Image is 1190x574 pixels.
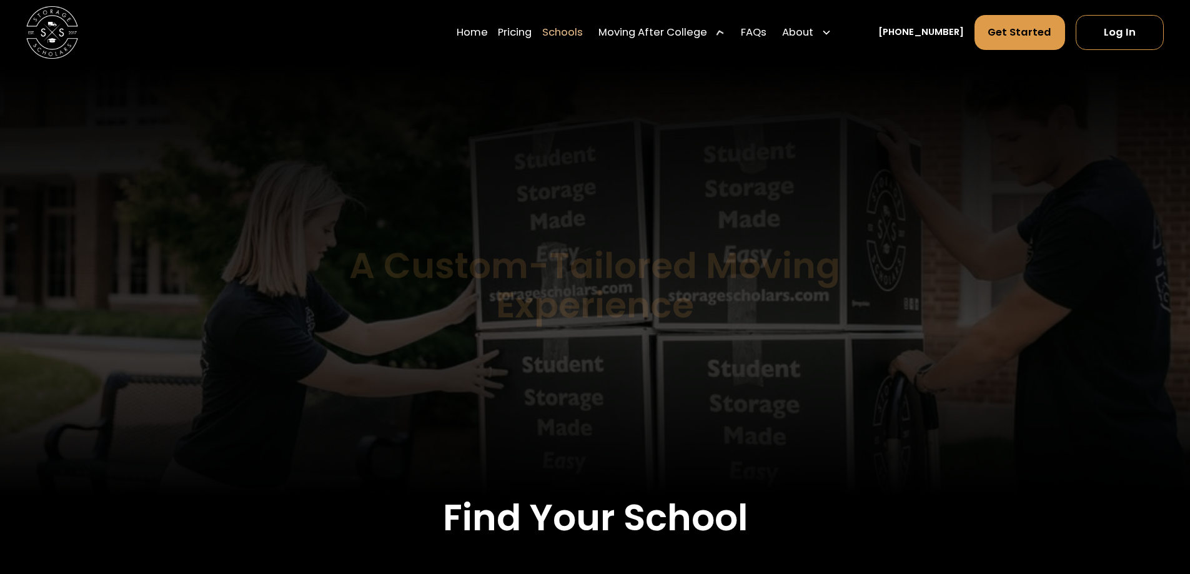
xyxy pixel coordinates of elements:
[598,25,707,41] div: Moving After College
[782,25,813,41] div: About
[457,14,488,51] a: Home
[878,26,964,39] a: [PHONE_NUMBER]
[593,14,731,51] div: Moving After College
[498,14,532,51] a: Pricing
[741,14,766,51] a: FAQs
[283,246,907,325] h1: A Custom-Tailored Moving Experience
[974,15,1066,50] a: Get Started
[26,6,78,58] img: Storage Scholars main logo
[127,496,1063,540] h2: Find Your School
[777,14,837,51] div: About
[542,14,583,51] a: Schools
[1076,15,1164,50] a: Log In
